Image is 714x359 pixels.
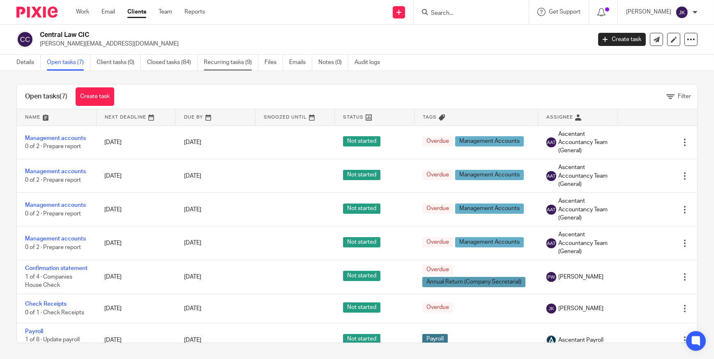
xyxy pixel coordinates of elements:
td: [DATE] [96,323,175,357]
span: [DATE] [184,337,201,343]
span: Ascentant Accountancy Team (General) [558,197,609,222]
p: [PERSON_NAME][EMAIL_ADDRESS][DOMAIN_NAME] [40,40,586,48]
span: [PERSON_NAME] [558,273,603,281]
span: 0 of 1 · Check Receipts [25,310,84,316]
img: svg%3E [16,31,34,48]
img: Pixie [16,7,58,18]
span: Management Accounts [455,136,524,146]
span: Payroll [422,334,448,344]
span: Status [343,115,364,119]
img: svg%3E [546,304,556,313]
img: svg%3E [546,137,556,147]
a: Emails [289,55,312,71]
a: Details [16,55,41,71]
span: Ascentant Accountancy Team (General) [558,130,609,155]
img: svg%3E [675,6,689,19]
a: Notes (0) [318,55,348,71]
img: Ascentant%20Round%20Only.png [546,335,556,345]
a: Confirmation statement [25,265,88,271]
span: 0 of 2 · Prepare report [25,177,81,183]
span: Not started [343,237,380,247]
span: [DATE] [184,274,201,280]
span: Not started [343,302,380,313]
span: Ascentant Accountancy Team (General) [558,231,609,256]
span: Get Support [549,9,580,15]
span: [PERSON_NAME] [558,304,603,313]
span: 0 of 2 · Prepare report [25,245,81,250]
a: Payroll [25,329,43,334]
span: Overdue [422,237,453,247]
span: [DATE] [184,207,201,213]
span: Annual Return (Company Secretarial) [422,277,525,287]
a: Check Receipts [25,301,67,307]
span: Tags [423,115,437,119]
span: [DATE] [184,139,201,145]
span: Overdue [422,170,453,180]
td: [DATE] [96,260,175,294]
td: [DATE] [96,126,175,159]
span: Management Accounts [455,204,524,214]
a: Reports [184,8,205,16]
a: Management accounts [25,135,86,141]
a: Email [101,8,115,16]
a: Client tasks (0) [97,55,141,71]
span: Snoozed Until [264,115,307,119]
span: Not started [343,271,380,281]
span: Overdue [422,265,453,275]
span: Not started [343,204,380,214]
a: Open tasks (7) [47,55,90,71]
a: Management accounts [25,169,86,174]
img: svg%3E [546,205,556,215]
a: Management accounts [25,202,86,208]
img: svg%3E [546,171,556,181]
a: Files [265,55,283,71]
img: svg%3E [546,238,556,248]
a: Closed tasks (84) [147,55,198,71]
span: Ascentant Accountancy Team (General) [558,163,609,188]
span: [DATE] [184,173,201,179]
a: Work [76,8,89,16]
td: [DATE] [96,193,175,226]
img: svg%3E [546,272,556,282]
span: Management Accounts [455,170,524,180]
span: Management Accounts [455,237,524,247]
a: Create task [598,33,646,46]
span: 1 of 4 · Companies House Check [25,274,72,288]
span: 0 of 2 · Prepare report [25,144,81,149]
a: Create task [76,87,114,106]
input: Search [430,10,504,17]
span: 1 of 8 · Update payroll records [25,337,80,352]
td: [DATE] [96,159,175,193]
span: Overdue [422,204,453,214]
td: [DATE] [96,226,175,260]
span: Not started [343,136,380,146]
span: Filter [678,94,691,99]
span: [DATE] [184,306,201,311]
a: Team [159,8,172,16]
a: Clients [127,8,146,16]
span: Not started [343,170,380,180]
span: [DATE] [184,240,201,246]
td: [DATE] [96,294,175,323]
span: Not started [343,334,380,344]
h1: Open tasks [25,92,67,101]
span: Overdue [422,136,453,146]
span: 0 of 2 · Prepare report [25,211,81,217]
span: Ascentant Payroll [558,336,603,344]
a: Audit logs [355,55,386,71]
a: Recurring tasks (9) [204,55,258,71]
p: [PERSON_NAME] [626,8,671,16]
span: (7) [60,93,67,100]
h2: Central Law CIC [40,31,477,39]
a: Management accounts [25,236,86,242]
span: Overdue [422,302,453,313]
